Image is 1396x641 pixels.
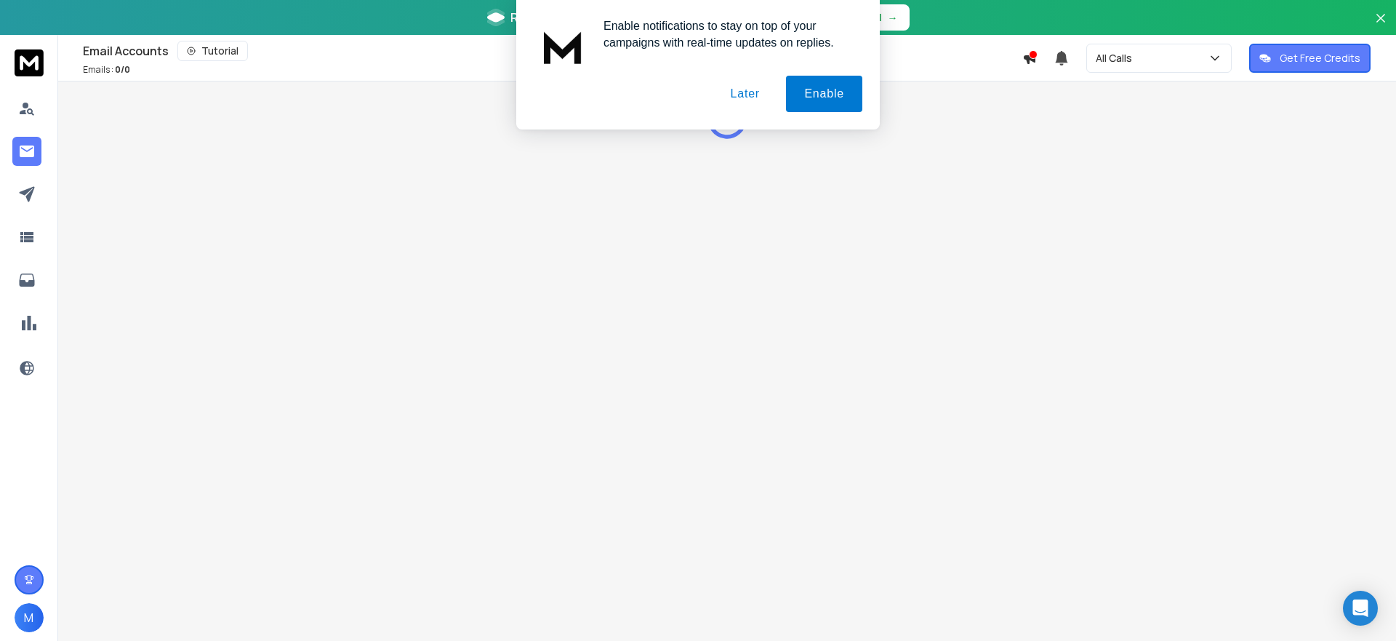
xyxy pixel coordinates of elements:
[15,603,44,632] button: M
[712,76,777,112] button: Later
[786,76,862,112] button: Enable
[592,17,862,51] div: Enable notifications to stay on top of your campaigns with real-time updates on replies.
[1343,591,1378,626] div: Open Intercom Messenger
[534,17,592,76] img: notification icon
